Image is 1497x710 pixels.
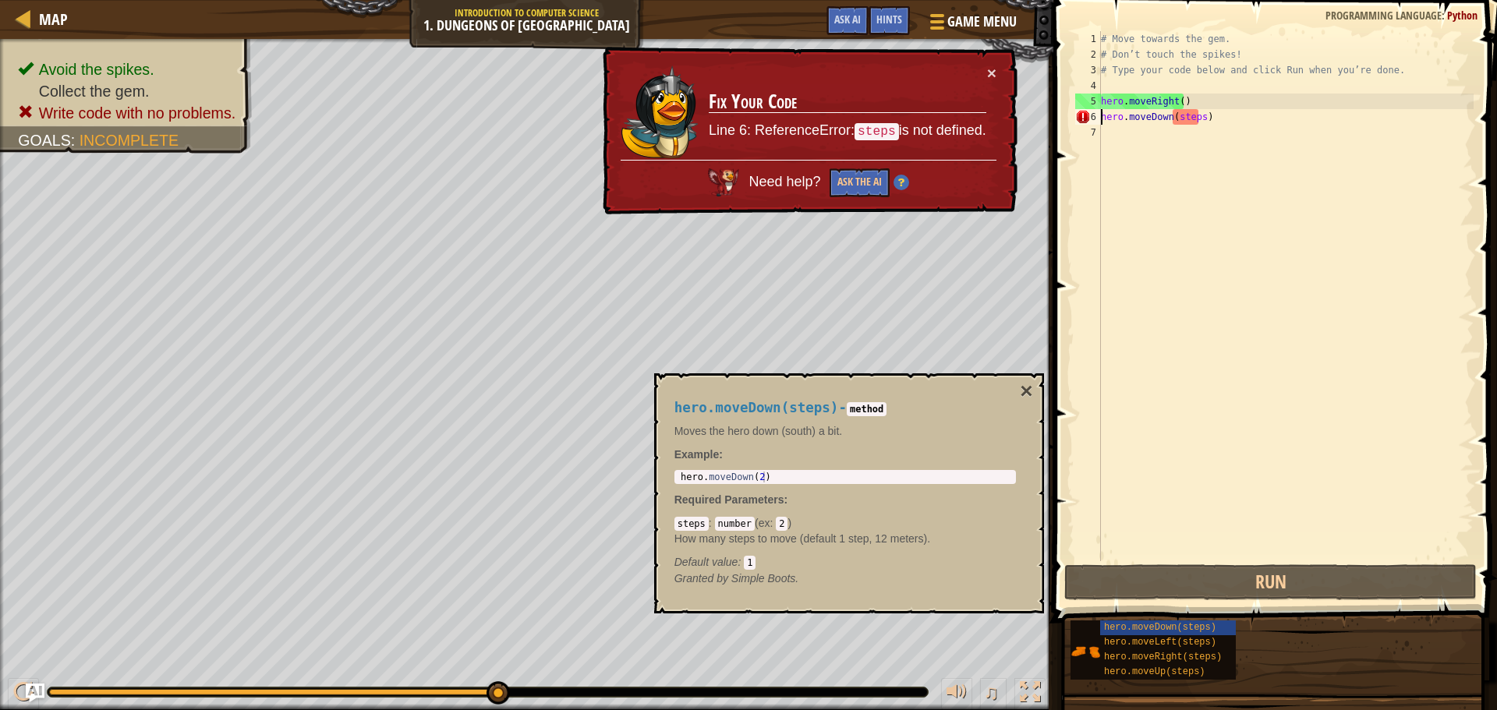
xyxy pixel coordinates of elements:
li: Collect the gem. [18,80,235,102]
img: AI [708,168,739,196]
span: Need help? [748,174,824,189]
li: Write code with no problems. [18,102,235,124]
span: ex [759,517,770,529]
p: Line 6: ReferenceError: is not defined. [709,121,986,141]
button: Ask AI [826,6,869,35]
div: 7 [1075,125,1101,140]
span: hero.moveLeft(steps) [1104,637,1216,648]
span: hero.moveUp(steps) [1104,666,1205,677]
span: Avoid the spikes. [39,61,154,78]
span: Programming language [1325,8,1442,23]
span: hero.moveDown(steps) [1104,622,1216,633]
span: Granted by [674,572,731,585]
span: hero.moveDown(steps) [674,400,839,415]
div: 3 [1075,62,1101,78]
button: Run [1064,564,1477,600]
p: Moves the hero down (south) a bit. [674,423,1016,439]
h3: Fix Your Code [709,91,986,113]
code: method [847,402,887,416]
span: Game Menu [947,12,1017,32]
span: Default value [674,556,738,568]
code: steps [674,517,709,531]
button: Game Menu [918,6,1026,43]
span: ♫ [983,680,999,704]
span: : [770,517,776,529]
button: Ask AI [26,684,44,702]
li: Avoid the spikes. [18,58,235,80]
a: Map [31,9,68,30]
code: steps [855,123,899,140]
button: × [1020,380,1032,402]
span: Ask AI [834,12,861,26]
span: Required Parameters [674,493,784,506]
code: 1 [744,556,756,570]
span: : [784,493,788,506]
em: Simple Boots. [674,572,799,585]
p: How many steps to move (default 1 step, 12 meters). [674,531,1016,546]
span: Write code with no problems. [39,104,235,122]
span: Example [674,448,720,461]
h4: - [674,401,1016,415]
div: ( ) [674,515,1016,570]
span: Incomplete [80,132,179,149]
button: × [987,65,996,81]
strong: : [674,448,723,461]
span: Map [39,9,68,30]
div: 6 [1075,109,1101,125]
button: Ctrl + P: Play [8,678,39,710]
span: Goals [18,132,71,149]
button: Adjust volume [941,678,972,710]
img: duck_usara.png [621,65,699,159]
span: Collect the gem. [39,83,150,100]
div: 1 [1075,31,1101,47]
code: 2 [776,517,787,531]
img: Hint [894,175,909,190]
div: 5 [1075,94,1101,109]
button: Toggle fullscreen [1014,678,1046,710]
span: : [709,517,715,529]
span: Python [1447,8,1478,23]
div: 4 [1075,78,1101,94]
span: : [71,132,80,149]
span: : [738,556,744,568]
img: portrait.png [1071,637,1100,666]
button: ♫ [980,678,1007,710]
span: hero.moveRight(steps) [1104,652,1222,662]
span: Hints [876,12,902,26]
span: : [1442,8,1447,23]
div: 2 [1075,47,1101,62]
button: Ask the AI [830,168,890,197]
code: number [715,517,755,531]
